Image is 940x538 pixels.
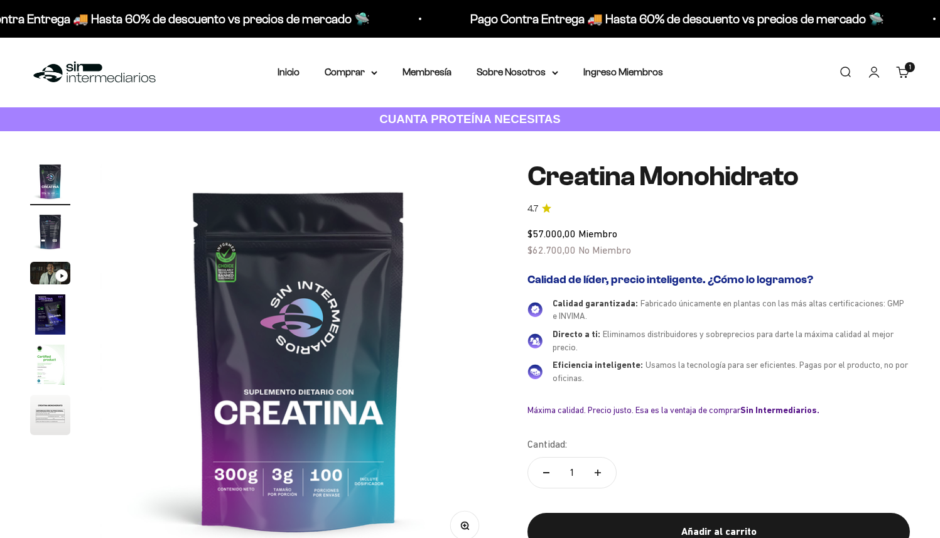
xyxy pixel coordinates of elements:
[553,298,638,308] span: Calidad garantizada:
[580,458,616,488] button: Aumentar cantidad
[30,345,70,385] img: Creatina Monohidrato
[527,228,576,239] span: $57.000,00
[278,67,300,77] a: Inicio
[527,273,910,287] h2: Calidad de líder, precio inteligente. ¿Cómo lo logramos?
[379,112,561,126] strong: CUANTA PROTEÍNA NECESITAS
[740,405,819,415] b: Sin Intermediarios.
[527,202,910,216] a: 4.74.7 de 5.0 estrellas
[30,212,70,252] img: Creatina Monohidrato
[909,64,911,70] span: 1
[527,436,567,453] label: Cantidad:
[527,161,910,191] h1: Creatina Monohidrato
[528,458,565,488] button: Reducir cantidad
[30,395,70,439] button: Ir al artículo 6
[527,333,543,348] img: Directo a ti
[402,67,451,77] a: Membresía
[453,9,867,29] p: Pago Contra Entrega 🚚 Hasta 60% de descuento vs precios de mercado 🛸
[527,202,538,216] span: 4.7
[553,298,904,321] span: Fabricado únicamente en plantas con las más altas certificaciones: GMP e INVIMA.
[553,329,600,339] span: Directo a ti:
[30,161,70,205] button: Ir al artículo 1
[553,329,894,352] span: Eliminamos distribuidores y sobreprecios para darte la máxima calidad al mejor precio.
[527,404,910,416] div: Máxima calidad. Precio justo. Esa es la ventaja de comprar
[30,161,70,202] img: Creatina Monohidrato
[325,64,377,80] summary: Comprar
[30,395,70,435] img: Creatina Monohidrato
[30,262,70,288] button: Ir al artículo 3
[583,67,663,77] a: Ingreso Miembros
[578,244,631,256] span: No Miembro
[527,244,576,256] span: $62.700,00
[527,302,543,317] img: Calidad garantizada
[553,360,643,370] span: Eficiencia inteligente:
[30,345,70,389] button: Ir al artículo 5
[30,212,70,256] button: Ir al artículo 2
[477,64,558,80] summary: Sobre Nosotros
[578,228,617,239] span: Miembro
[30,294,70,338] button: Ir al artículo 4
[553,360,908,383] span: Usamos la tecnología para ser eficientes. Pagas por el producto, no por oficinas.
[527,364,543,379] img: Eficiencia inteligente
[30,294,70,335] img: Creatina Monohidrato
